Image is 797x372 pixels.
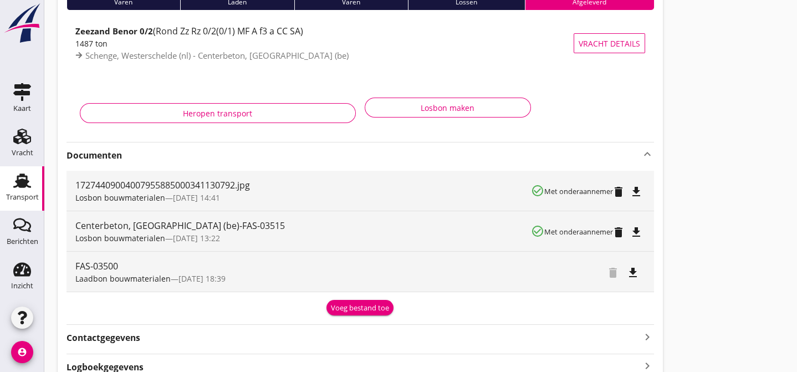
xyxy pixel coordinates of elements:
[75,38,574,49] div: 1487 ton
[544,227,613,237] small: Met onderaannemer
[630,226,643,239] i: file_download
[75,26,153,37] strong: Zeezand Benor 0/2
[75,273,171,284] span: Laadbon bouwmaterialen
[89,108,346,119] div: Heropen transport
[374,102,522,114] div: Losbon maken
[12,149,33,156] div: Vracht
[641,329,654,344] i: keyboard_arrow_right
[80,103,356,123] button: Heropen transport
[75,179,531,192] div: 17274409004007955885000341130792.jpg
[75,259,532,273] div: FAS-03500
[67,332,140,344] strong: Contactgegevens
[2,3,42,44] img: logo-small.a267ee39.svg
[544,186,613,196] small: Met onderaannemer
[531,225,544,238] i: check_circle_outline
[75,273,532,284] div: —
[11,341,33,363] i: account_circle
[630,185,643,198] i: file_download
[6,193,39,201] div: Transport
[67,19,654,68] a: Zeezand Benor 0/2(Rond Zz Rz 0/2(0/1) MF A f3 a CC SA)1487 tonSchenge, Westerschelde (nl) - Cente...
[612,185,625,198] i: delete
[178,273,226,284] span: [DATE] 18:39
[85,50,349,61] span: Schenge, Westerschelde (nl) - Centerbeton, [GEOGRAPHIC_DATA] (be)
[173,192,220,203] span: [DATE] 14:41
[574,33,645,53] button: Vracht details
[7,238,38,245] div: Berichten
[153,25,303,37] span: (Rond Zz Rz 0/2(0/1) MF A f3 a CC SA)
[67,149,641,162] strong: Documenten
[11,282,33,289] div: Inzicht
[173,233,220,243] span: [DATE] 13:22
[75,232,531,244] div: —
[531,184,544,197] i: check_circle_outline
[75,192,531,203] div: —
[75,219,531,232] div: Centerbeton, [GEOGRAPHIC_DATA] (be)-FAS-03515
[612,226,625,239] i: delete
[641,147,654,161] i: keyboard_arrow_up
[13,105,31,112] div: Kaart
[326,300,394,315] button: Voeg bestand toe
[365,98,531,118] button: Losbon maken
[579,38,640,49] span: Vracht details
[75,192,165,203] span: Losbon bouwmaterialen
[331,303,389,314] div: Voeg bestand toe
[626,266,640,279] i: file_download
[75,233,165,243] span: Losbon bouwmaterialen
